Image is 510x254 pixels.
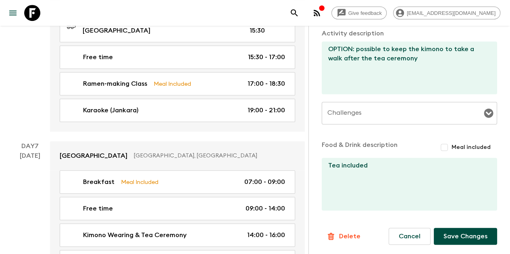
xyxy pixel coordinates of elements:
[5,5,21,21] button: menu
[452,143,491,151] span: Meal included
[60,151,127,161] p: [GEOGRAPHIC_DATA]
[247,230,285,240] p: 14:00 - 16:00
[83,230,187,240] p: Kimono Wearing & Tea Ceremony
[10,141,50,151] p: Day 7
[50,141,305,170] a: [GEOGRAPHIC_DATA][GEOGRAPHIC_DATA], [GEOGRAPHIC_DATA]
[322,158,491,211] textarea: Tea included
[402,10,500,16] span: [EMAIL_ADDRESS][DOMAIN_NAME]
[322,41,491,94] textarea: OPTION: possible to keep the kimono to take a walk after the tea ceremony
[434,228,497,245] button: Save Changes
[344,10,386,16] span: Give feedback
[83,177,114,187] p: Breakfast
[389,228,431,245] button: Cancel
[248,79,285,89] p: 17:00 - 18:30
[83,79,147,89] p: Ramen-making Class
[248,105,285,115] p: 19:00 - 21:00
[134,152,289,160] p: [GEOGRAPHIC_DATA], [GEOGRAPHIC_DATA]
[60,99,295,122] a: Karaoke (Jankara)19:00 - 21:00
[60,72,295,95] a: Ramen-making ClassMeal Included17:00 - 18:30
[339,231,360,241] p: Delete
[154,79,191,88] p: Meal Included
[60,9,295,42] a: Arashiyama Bamboo Forest > [GEOGRAPHIC_DATA]15:00 - 15:30
[322,228,365,244] button: Delete
[244,177,285,187] p: 07:00 - 09:00
[83,204,113,213] p: Free time
[322,29,497,38] p: Activity description
[83,16,237,35] p: Arashiyama Bamboo Forest > [GEOGRAPHIC_DATA]
[121,178,158,186] p: Meal Included
[60,170,295,194] a: BreakfastMeal Included07:00 - 09:00
[331,6,387,19] a: Give feedback
[248,52,285,62] p: 15:30 - 17:00
[250,16,285,35] p: 15:00 - 15:30
[322,140,398,155] p: Food & Drink description
[286,5,302,21] button: search adventures
[83,105,138,115] p: Karaoke (Jankara)
[60,197,295,220] a: Free time09:00 - 14:00
[246,204,285,213] p: 09:00 - 14:00
[60,45,295,69] a: Free time15:30 - 17:00
[83,52,113,62] p: Free time
[60,223,295,247] a: Kimono Wearing & Tea Ceremony14:00 - 16:00
[483,107,494,119] button: Open
[393,6,500,19] div: [EMAIL_ADDRESS][DOMAIN_NAME]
